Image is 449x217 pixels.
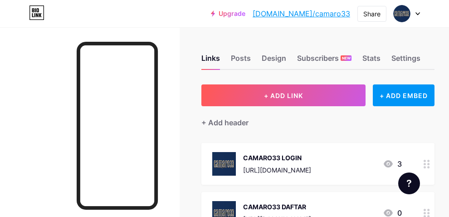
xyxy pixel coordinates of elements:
div: Design [262,53,286,69]
a: Upgrade [211,10,245,17]
div: [URL][DOMAIN_NAME] [243,165,311,175]
div: + ADD EMBED [373,84,434,106]
img: CAMARO33 LOGIN [212,152,236,176]
button: + ADD LINK [201,84,366,106]
div: Stats [362,53,381,69]
div: Share [363,9,381,19]
span: NEW [342,55,351,61]
div: Settings [391,53,420,69]
div: 3 [383,158,402,169]
div: Posts [231,53,251,69]
div: CAMARO33 DAFTAR [243,202,311,212]
div: CAMARO33 LOGIN [243,153,311,163]
div: Subscribers [297,53,351,69]
a: [DOMAIN_NAME]/camaro33 [253,8,350,19]
div: Links [201,53,220,69]
span: + ADD LINK [264,92,303,99]
img: camaro33 [393,5,410,22]
div: + Add header [201,117,249,128]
